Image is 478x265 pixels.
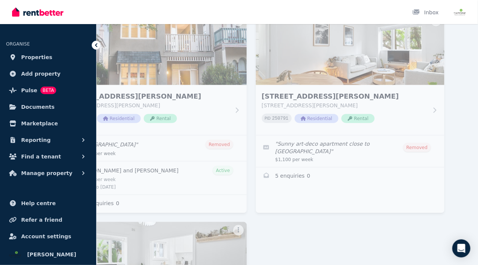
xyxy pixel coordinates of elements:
[452,239,470,257] div: Open Intercom Messenger
[6,66,90,81] a: Add property
[97,114,141,123] span: Residential
[256,13,444,85] img: 5 Edward Street, Bondi Beach
[21,53,52,62] span: Properties
[58,161,247,195] a: View details for Tim Bain and Samantha Rose
[9,248,21,260] img: Max Broodryk
[265,116,271,120] small: PID
[295,114,338,123] span: Residential
[256,168,444,186] a: Enquiries for 5 Edward Street, Bondi Beach
[341,114,375,123] span: Rental
[58,195,247,213] a: Enquiries for 4 James Street, Petersham
[6,166,90,181] button: Manage property
[21,69,61,78] span: Add property
[40,87,56,94] span: BETA
[21,152,61,161] span: Find a tenant
[58,13,247,135] a: 4 James Street, Petersham[STREET_ADDRESS][PERSON_NAME][STREET_ADDRESS][PERSON_NAME]PID 298985Resi...
[454,6,466,18] img: Max Broodryk
[412,9,439,16] div: Inbox
[6,99,90,114] a: Documents
[21,86,37,95] span: Pulse
[27,250,76,259] span: [PERSON_NAME]
[6,132,90,148] button: Reporting
[256,136,444,167] a: Edit listing: Sunny art-deco apartment close to Bondi Beach
[58,136,247,161] a: Edit listing: Inner City Haven
[6,149,90,164] button: Find a tenant
[6,50,90,65] a: Properties
[6,196,90,211] a: Help centre
[6,212,90,227] a: Refer a friend
[64,102,230,109] p: [STREET_ADDRESS][PERSON_NAME]
[12,6,63,18] img: RentBetter
[64,91,230,102] h3: [STREET_ADDRESS][PERSON_NAME]
[272,116,288,121] code: 250791
[262,102,428,109] p: [STREET_ADDRESS][PERSON_NAME]
[21,119,58,128] span: Marketplace
[6,83,90,98] a: PulseBETA
[256,13,444,135] a: 5 Edward Street, Bondi Beach[STREET_ADDRESS][PERSON_NAME][STREET_ADDRESS][PERSON_NAME]PID 250791R...
[6,116,90,131] a: Marketplace
[233,225,244,236] button: More options
[6,229,90,244] a: Account settings
[21,199,56,208] span: Help centre
[58,13,247,85] img: 4 James Street, Petersham
[21,215,62,224] span: Refer a friend
[21,136,51,145] span: Reporting
[262,91,428,102] h3: [STREET_ADDRESS][PERSON_NAME]
[21,169,72,178] span: Manage property
[21,102,55,111] span: Documents
[6,41,30,47] span: ORGANISE
[21,232,71,241] span: Account settings
[144,114,177,123] span: Rental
